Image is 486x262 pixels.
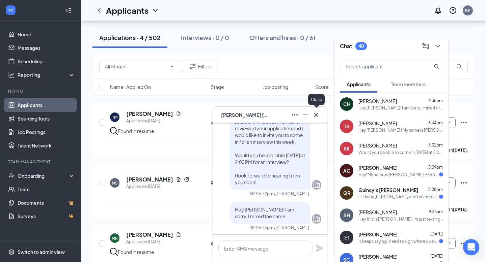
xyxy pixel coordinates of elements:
[358,164,398,171] span: [PERSON_NAME]
[249,225,273,231] div: SMS 6:35pm
[343,190,350,196] div: QR
[432,41,443,52] button: ChevronDown
[126,231,173,238] h5: [PERSON_NAME]
[291,111,299,119] svg: Ellipses
[95,6,103,14] svg: ChevronLeft
[358,187,418,193] span: Quincy’s [PERSON_NAME]
[460,179,468,187] svg: Ellipses
[358,150,443,155] div: Would you be able to come in [DATE] at 5:00 PM?
[18,28,75,41] a: Home
[106,5,148,16] h1: Applicants
[8,71,15,78] svg: Analysis
[18,125,75,139] a: Job Postings
[105,63,166,70] input: All Stages
[183,60,217,73] button: Filter Filters
[18,196,75,209] a: DocumentsCrown
[422,42,430,50] svg: ComposeMessage
[358,209,397,216] span: [PERSON_NAME]
[211,84,224,90] span: Stage
[176,232,181,237] svg: Document
[358,172,439,177] div: Hey! My name is [PERSON_NAME] [PERSON_NAME] and I applied to work at [DEMOGRAPHIC_DATA]-fil-a [GE...
[308,94,325,105] div: Close
[18,41,75,55] a: Messages
[112,235,118,241] div: MR
[18,112,75,125] a: Sourcing Tools
[428,165,443,170] span: 5:09pm
[343,101,350,107] div: CH
[463,239,479,255] div: Open Intercom Messenger
[347,81,371,87] span: Applicants
[434,42,442,50] svg: ChevronDown
[189,62,197,70] svg: Filter
[184,177,189,182] svg: Reapply
[428,98,443,103] span: 6:35pm
[449,6,457,14] svg: QuestionInfo
[181,33,229,42] div: Interviews · 0 / 0
[7,7,14,13] svg: WorkstreamLogo
[340,60,420,73] input: Search applicant
[311,109,322,120] button: Cross
[316,244,324,252] button: Plane
[211,179,259,186] div: Review Stage
[8,172,15,179] svg: UserCheck
[118,128,154,134] div: Found in resume
[151,6,159,14] svg: ChevronDown
[18,71,76,78] div: Reporting
[460,239,468,248] svg: Ellipses
[358,105,443,111] div: Hey [PERSON_NAME]! I am sorry, I mixed the name
[312,111,320,119] svg: Cross
[465,7,470,13] div: KP
[18,139,75,152] a: Talent Network
[315,84,329,90] span: Score
[18,209,75,223] a: SurveysCrown
[126,110,173,118] h5: [PERSON_NAME]
[8,249,15,255] svg: Settings
[313,181,321,189] svg: Company
[8,88,74,94] div: Hiring
[456,64,462,69] svg: MagnifyingGlass
[176,177,181,182] svg: Document
[65,7,72,14] svg: Collapse
[358,238,439,244] div: It keeps saying I need to sign where operator/manager is but I'm not a manager nor do I know who ...
[8,159,74,165] div: Team Management
[358,253,398,260] span: [PERSON_NAME]
[249,191,273,197] div: SMS 6:32pm
[430,254,443,259] span: [DATE]
[18,249,65,255] div: Switch to admin view
[344,145,350,152] div: KK
[126,118,181,124] div: Applied on [DATE]
[110,84,151,90] span: Name · Applied On
[358,142,397,149] span: [PERSON_NAME]
[126,238,181,245] div: Applied on [DATE]
[420,41,431,52] button: ComposeMessage
[428,187,443,192] span: 3:28pm
[118,249,154,255] div: Found in resume
[358,216,443,222] div: Hey this is [PERSON_NAME] I'm just texting checking on my application
[221,111,268,119] span: [PERSON_NAME] [PERSON_NAME]
[313,215,321,223] svg: Company
[263,84,288,90] span: Job posting
[430,231,443,236] span: [DATE]
[273,191,309,197] span: • [PERSON_NAME]
[18,98,75,112] a: Applicants
[112,180,118,186] div: MS
[112,114,117,120] div: TM
[176,111,181,117] svg: Document
[18,183,75,196] a: Team
[344,212,350,219] div: SH
[18,172,70,179] div: Onboarding
[235,206,294,219] span: Hey [PERSON_NAME]! I am sorry, I mixed the name
[110,248,118,256] img: search.bf7aa3482b7795d4f01b.svg
[18,55,75,68] a: Scheduling
[428,120,443,125] span: 6:34pm
[340,42,352,50] h3: Chat
[273,225,309,231] span: • [PERSON_NAME]
[126,183,189,190] div: Applied on [DATE]
[343,167,350,174] div: AG
[289,109,300,120] button: Ellipses
[428,142,443,148] span: 6:31pm
[358,98,397,104] span: [PERSON_NAME]
[358,43,364,49] div: 40
[358,194,439,200] div: Hi this is [PERSON_NAME] and I wanted to know is there an update with my application?
[429,209,443,214] span: 9:33am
